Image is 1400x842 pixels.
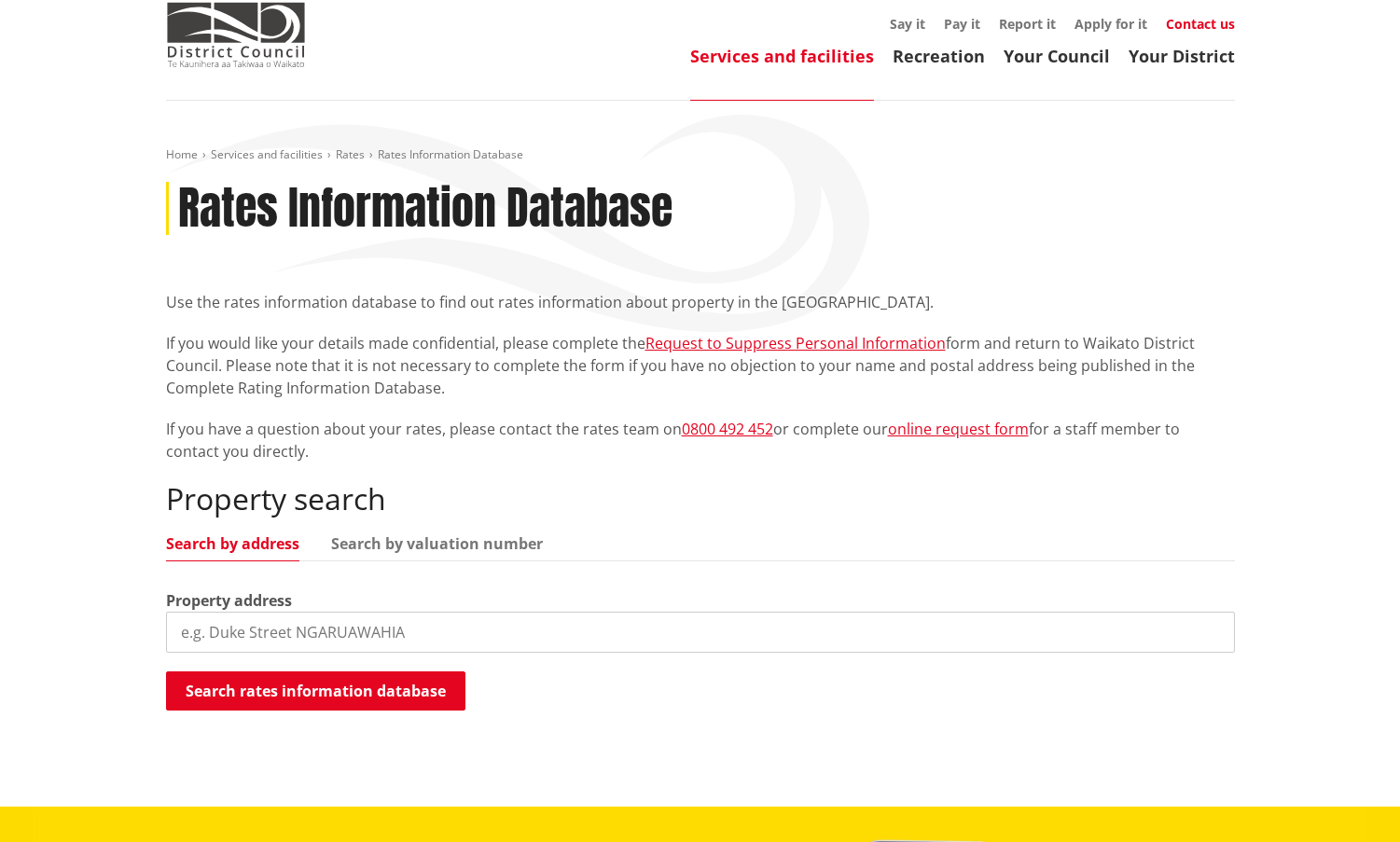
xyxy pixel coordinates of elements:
nav: breadcrumb [166,147,1235,163]
a: 0800 492 452 [682,419,773,439]
a: Search by valuation number [331,536,543,551]
a: Rates [336,146,365,162]
a: Apply for it [1074,15,1147,33]
a: Request to Suppress Personal Information [645,333,946,353]
p: Use the rates information database to find out rates information about property in the [GEOGRAPHI... [166,291,1235,313]
span: Rates Information Database [378,146,523,162]
a: Services and facilities [211,146,323,162]
iframe: Messenger Launcher [1314,764,1381,831]
a: Recreation [893,45,985,67]
label: Property address [166,589,292,612]
a: Say it [890,15,925,33]
p: If you would like your details made confidential, please complete the form and return to Waikato ... [166,332,1235,399]
input: e.g. Duke Street NGARUAWAHIA [166,612,1235,653]
button: Search rates information database [166,671,465,711]
h1: Rates Information Database [178,182,672,236]
a: Contact us [1166,15,1235,33]
a: Search by address [166,536,299,551]
a: Your District [1129,45,1235,67]
p: If you have a question about your rates, please contact the rates team on or complete our for a s... [166,418,1235,462]
a: Home [166,146,198,162]
a: Services and facilities [690,45,874,67]
h2: Property search [166,481,1235,517]
a: online request form [888,419,1029,439]
a: Pay it [944,15,980,33]
a: Your Council [1004,45,1110,67]
a: Report it [999,15,1056,33]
